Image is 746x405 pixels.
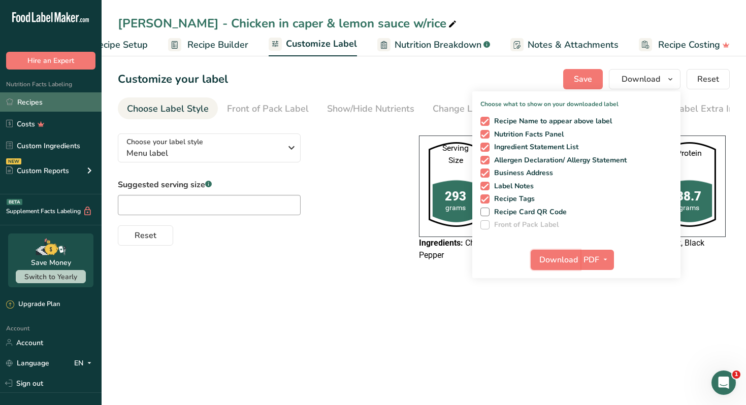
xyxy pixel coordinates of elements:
span: Business Address [490,168,554,178]
a: Nutrition Breakdown [377,33,490,56]
div: Label Extra Info [674,102,742,116]
span: Front of Pack Label [490,220,559,229]
button: PDF [580,250,614,270]
a: Recipe Costing [639,33,730,56]
span: Download [539,254,578,266]
span: Recipe Tags [490,194,535,204]
div: Change Language [433,102,509,116]
img: resturant-shape.ead3938.png [429,142,483,227]
div: Choose Label Style [127,102,209,116]
span: Recipe Builder [187,38,248,52]
span: Label Notes [490,182,534,191]
span: Ingredient Statement List [490,143,579,152]
a: Notes & Attachments [510,33,619,56]
button: Hire an Expert [6,52,95,70]
div: Upgrade Plan [6,299,60,310]
a: Recipe Builder [168,33,248,56]
div: NEW [6,158,21,164]
div: grams [662,203,716,213]
div: Front of Pack Label [227,102,309,116]
span: Recipe Setup [92,38,148,52]
button: Download [531,250,580,270]
a: Recipe Setup [73,33,148,56]
span: Recipe Card QR Code [490,208,567,217]
div: Save Money [31,257,71,268]
span: Reset [697,73,719,85]
span: Switch to Yearly [24,272,77,282]
div: 293 [429,187,483,206]
a: Customize Label [269,32,357,57]
span: Nutrition Facts Panel [490,130,564,139]
button: Choose your label style Menu label [118,133,301,162]
div: BETA [7,199,22,205]
span: Choose your label style [126,137,203,147]
span: PDF [583,254,599,266]
span: Reset [135,229,156,242]
div: [PERSON_NAME] - Chicken in caper & lemon sauce w/rice [118,14,459,32]
span: Download [622,73,660,85]
button: Download [609,69,680,89]
div: Custom Reports [6,165,69,176]
span: Recipe Name to appear above label [490,117,612,126]
button: Reset [687,69,730,89]
div: Show/Hide Nutrients [327,102,414,116]
span: Recipe Costing [658,38,720,52]
span: 1 [732,370,740,379]
h1: Customize your label [118,71,228,88]
button: Save [563,69,603,89]
div: 38.7 [662,187,716,206]
button: Reset [118,225,173,246]
img: resturant-shape.ead3938.png [662,142,716,227]
div: Protein [662,147,716,159]
div: Serving Size [429,142,483,166]
p: Choose what to show on your downloaded label [472,91,680,109]
button: Switch to Yearly [16,270,86,283]
a: Language [6,354,49,372]
span: Nutrition Breakdown [395,38,481,52]
label: Suggested serving size [118,179,301,191]
span: Notes & Attachments [528,38,619,52]
span: Save [574,73,592,85]
span: Ingredients: [419,238,463,248]
span: Customize Label [286,37,357,51]
div: EN [74,357,95,369]
iframe: Intercom live chat [711,370,736,395]
div: grams [429,203,483,213]
span: Menu label [126,147,281,159]
span: Allergen Declaration/ Allergy Statement [490,156,627,165]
